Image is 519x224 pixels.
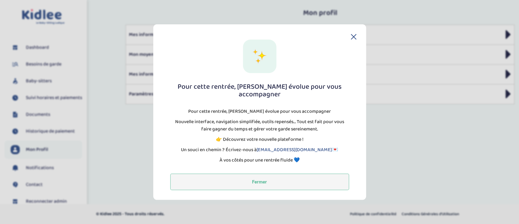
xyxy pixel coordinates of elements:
[220,157,300,164] p: À vos côtés pour une rentrée fluide 💙
[170,83,349,98] h1: Pour cette rentrée, [PERSON_NAME] évolue pour vous accompagner
[181,146,338,154] p: Un souci en chemin ? Écrivez-nous à 💌
[216,136,303,143] p: 👉 Découvrez votre nouvelle plateforme !
[188,108,331,115] p: Pour cette rentrée, [PERSON_NAME] évolue pour vous accompagner
[170,174,349,190] button: Fermer
[257,146,332,154] a: [EMAIL_ADDRESS][DOMAIN_NAME]
[170,118,349,133] p: Nouvelle interface, navigation simplifiée, outils repensés… Tout est fait pour vous faire gagner ...
[252,48,267,64] img: New Design Icon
